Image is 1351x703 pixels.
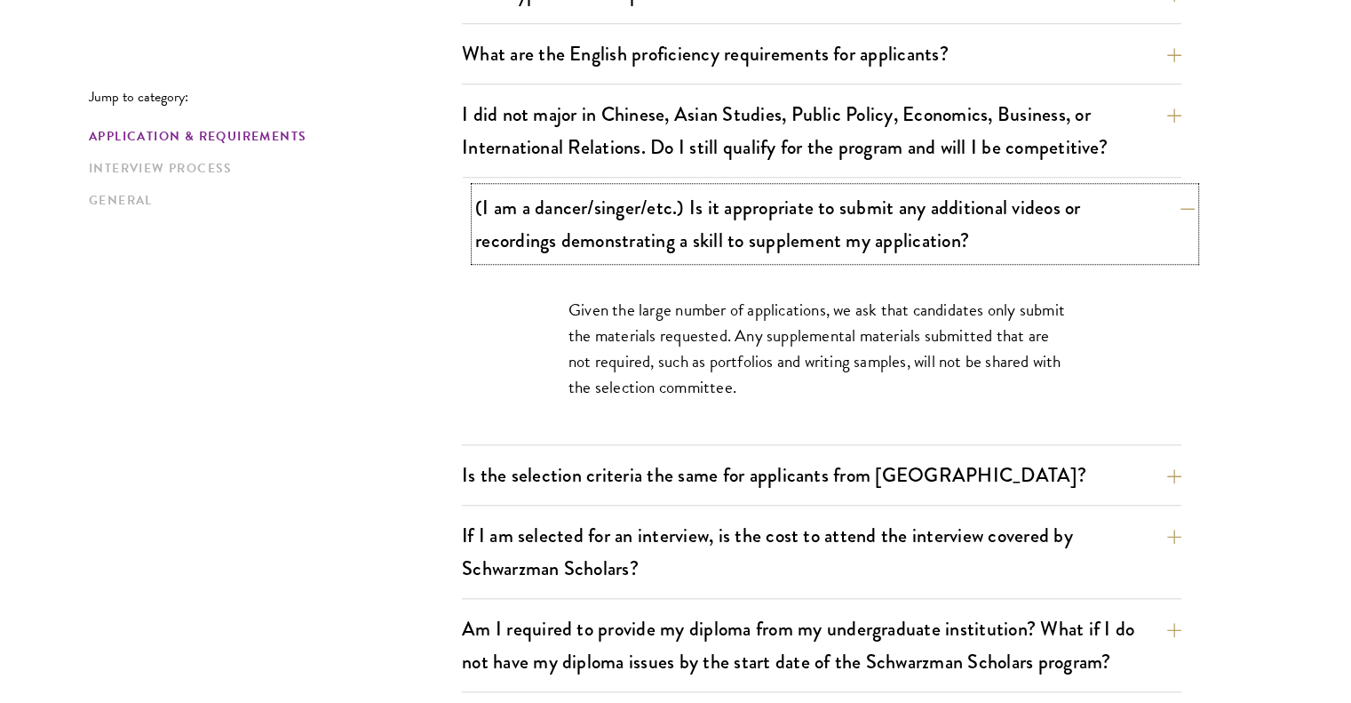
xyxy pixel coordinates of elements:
[462,34,1181,74] button: What are the English proficiency requirements for applicants?
[89,191,451,210] a: General
[462,609,1181,682] button: Am I required to provide my diploma from my undergraduate institution? What if I do not have my d...
[89,159,451,178] a: Interview Process
[89,89,462,105] p: Jump to category:
[475,188,1195,260] button: (I am a dancer/singer/etc.) Is it appropriate to submit any additional videos or recordings demon...
[568,297,1075,400] p: Given the large number of applications, we ask that candidates only submit the materials requeste...
[462,94,1181,167] button: I did not major in Chinese, Asian Studies, Public Policy, Economics, Business, or International R...
[462,515,1181,588] button: If I am selected for an interview, is the cost to attend the interview covered by Schwarzman Scho...
[462,455,1181,495] button: Is the selection criteria the same for applicants from [GEOGRAPHIC_DATA]?
[89,127,451,146] a: Application & Requirements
